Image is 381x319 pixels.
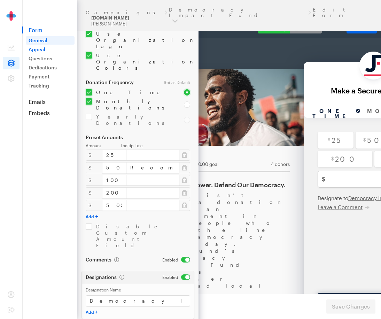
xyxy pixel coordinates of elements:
[26,73,75,81] a: Payment
[86,309,98,315] button: Add
[91,15,167,21] div: [DOMAIN_NAME]
[86,11,183,31] button: [DOMAIN_NAME] [PERSON_NAME]
[206,255,318,276] button: Choose a Donation Amount
[120,143,190,148] label: Tooltip Text
[22,109,77,116] a: Embeds
[26,82,75,90] a: Tracking
[22,98,77,105] a: Emails
[86,143,120,148] label: Amount
[39,143,178,151] div: Fuel Frontline Power. Defend Our Democracy.
[92,52,190,71] label: Use Organization Colors
[86,287,190,293] label: Designation Name
[160,79,194,85] div: Set as Default
[86,79,155,85] label: Donation Frequency
[160,124,178,129] span: 4 donors
[169,7,306,18] a: Democracy Impact Fund
[206,166,251,173] span: Leave a Comment
[199,49,325,57] div: Make a Secure Donation
[25,31,192,108] img: cover.jpg
[206,157,318,164] div: Designate to
[26,54,75,63] a: Questions
[63,124,107,129] div: of $100,000.00 goal
[86,187,102,198] div: $
[91,21,167,27] div: [PERSON_NAME]
[86,162,102,173] div: $
[39,122,61,129] div: $43.91
[26,36,75,45] a: General
[86,135,190,140] label: Preset Amounts
[26,63,75,72] a: Dedications
[86,200,102,211] div: $
[86,175,102,186] div: $
[86,257,119,263] label: Comments
[26,45,75,54] a: Appeal
[86,10,163,15] a: Campaigns
[86,214,98,219] button: Add
[92,31,190,50] label: Use Organization Logo
[22,26,77,33] span: Form
[86,274,154,280] div: Designations
[206,166,258,173] button: Leave a Comment
[86,150,102,161] div: $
